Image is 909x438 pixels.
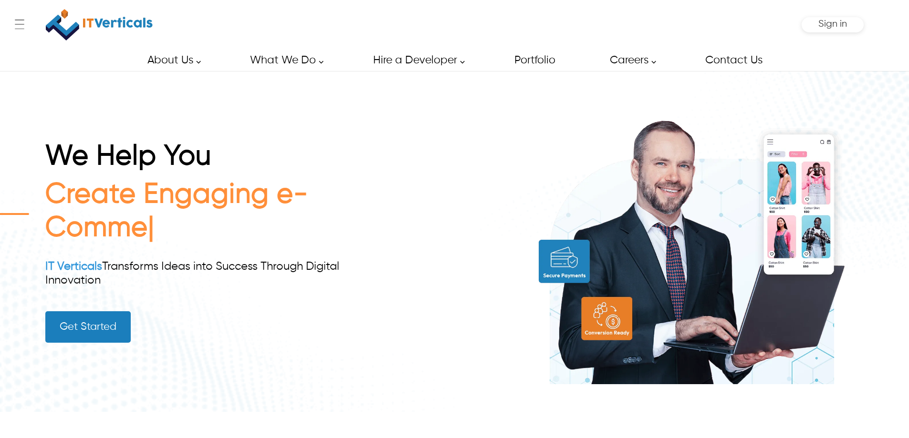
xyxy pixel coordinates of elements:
[45,260,373,287] div: Transforms Ideas into Success Through Digital Innovation
[46,5,153,45] img: IT Verticals Inc
[136,50,206,71] a: About Us
[520,98,864,384] img: build
[503,50,565,71] a: Portfolio
[239,50,329,71] a: What We Do
[599,50,661,71] a: Careers
[45,261,102,272] a: IT Verticals
[818,22,847,28] a: Sign in
[45,5,153,45] a: IT Verticals Inc
[818,19,847,29] span: Sign in
[45,181,308,242] span: Create Engaging e-Comme
[694,50,773,71] a: Contact Us
[362,50,470,71] a: Hire a Developer
[45,140,373,178] h1: We Help You
[45,311,131,343] a: Get Started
